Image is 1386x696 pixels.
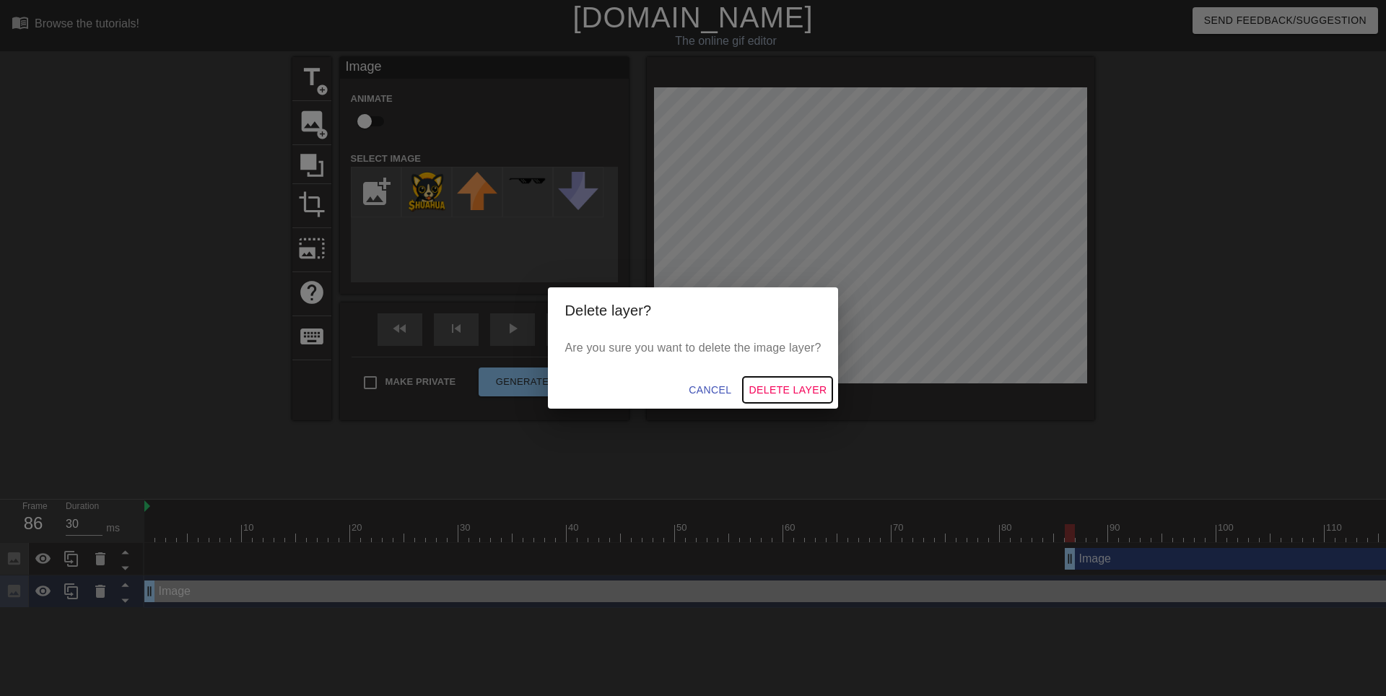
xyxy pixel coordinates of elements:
[749,381,827,399] span: Delete Layer
[565,339,821,357] p: Are you sure you want to delete the image layer?
[689,381,731,399] span: Cancel
[743,377,832,404] button: Delete Layer
[683,377,737,404] button: Cancel
[565,299,821,322] h2: Delete layer?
